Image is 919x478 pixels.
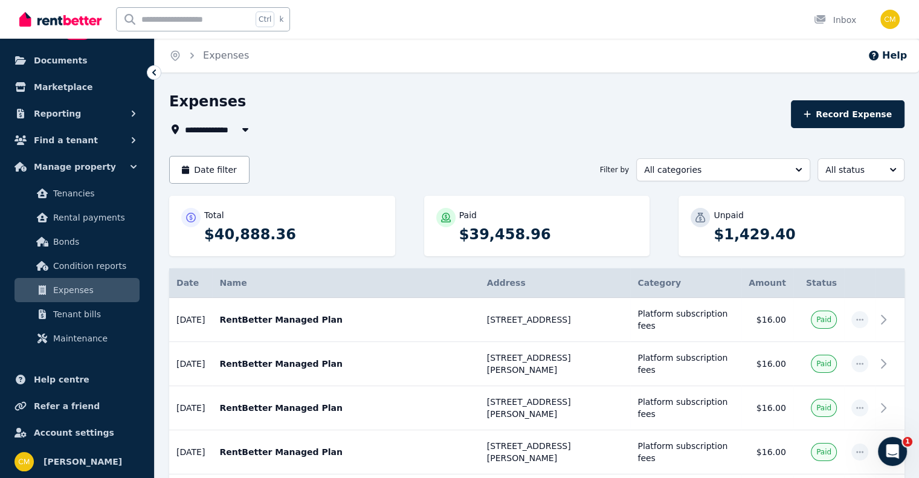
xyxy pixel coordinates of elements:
p: Total [204,209,224,221]
h1: Expenses [169,92,246,111]
td: $16.00 [741,298,793,342]
th: Status [793,268,844,298]
button: Manage property [10,155,144,179]
span: Maintenance [53,331,135,346]
th: Amount [741,268,793,298]
span: Tenant bills [53,307,135,321]
th: Name [212,268,479,298]
p: $39,458.96 [459,225,638,244]
span: Ctrl [256,11,274,27]
button: All categories [636,158,810,181]
p: Paid [459,209,477,221]
span: Home [27,397,54,405]
span: k [279,15,283,24]
a: Documents [10,48,144,73]
span: Condition reports [53,259,135,273]
a: Bonds [15,230,140,254]
img: Jeremy avatar [23,151,37,166]
span: Tenancies [53,186,135,201]
button: Help [868,48,907,63]
span: Messages [100,397,142,405]
td: [DATE] [169,298,212,342]
td: [DATE] [169,342,212,386]
nav: Breadcrumb [155,39,263,73]
div: Rental Payments - General FAQs [25,317,202,330]
a: Expenses [15,278,140,302]
button: Messages [80,367,161,415]
div: How much does it cost? [25,295,202,308]
span: All categories [644,164,785,176]
span: [PERSON_NAME] [44,454,122,469]
div: We typically reply in under 30 minutes [25,204,202,217]
img: Earl avatar [33,151,48,166]
div: How Applications are Received and Managed [18,335,224,370]
span: Find a tenant [34,133,98,147]
div: How much does it cost? [18,290,224,312]
a: Tenant bills [15,302,140,326]
td: [DATE] [169,386,212,430]
button: Reporting [10,102,144,126]
a: Expenses [203,50,249,61]
span: Reporting [34,106,81,121]
p: RentBetter Managed Plan [219,358,472,370]
span: Documents [34,53,88,68]
p: Hi Conor 👋 [24,55,218,76]
button: All status [817,158,904,181]
a: Marketplace [10,75,144,99]
div: Recent message [25,122,217,135]
td: [DATE] [169,430,212,474]
span: Marketplace [34,80,92,94]
p: Unpaid [714,209,743,221]
span: Manage property [34,160,116,174]
span: Paid [816,359,831,369]
p: $40,888.36 [204,225,383,244]
div: RentBetter [51,152,97,165]
iframe: Intercom live chat [878,437,907,466]
p: RentBetter Managed Plan [219,402,472,414]
th: Address [480,268,631,298]
span: Help centre [34,372,89,387]
p: RentBetter Managed Plan [219,446,472,458]
img: RentBetter [19,10,102,28]
span: How can we help? [51,141,127,150]
span: Paid [816,315,831,325]
td: $16.00 [741,430,793,474]
span: Expenses [53,283,135,297]
a: Account settings [10,421,144,445]
div: Rochelle avatarJeremy avatarEarl avatarHow can we help?RentBetter•4m ago [13,130,229,175]
a: Help centre [10,367,144,392]
td: $16.00 [741,342,793,386]
td: [STREET_ADDRESS][PERSON_NAME] [480,342,631,386]
a: Tenancies [15,181,140,205]
img: Conor Mclaughlin [880,10,900,29]
div: Rental Payments - General FAQs [18,312,224,335]
th: Category [630,268,741,298]
button: Date filter [169,156,250,184]
span: Rental payments [53,210,135,225]
td: Platform subscription fees [630,430,741,474]
div: Rental Payments - How They Work [25,273,202,285]
span: Paid [816,447,831,457]
td: Platform subscription fees [630,386,741,430]
span: Filter by [600,165,629,175]
td: [STREET_ADDRESS][PERSON_NAME] [480,386,631,430]
div: How Applications are Received and Managed [25,340,202,365]
p: $1,429.40 [714,225,892,244]
div: Rental Payments - How They Work [18,268,224,290]
div: Send us a messageWe typically reply in under 30 minutes [12,181,230,227]
a: Condition reports [15,254,140,278]
span: Search for help [25,245,98,257]
span: Refer a friend [34,399,100,413]
th: Date [169,268,212,298]
img: Conor Mclaughlin [15,452,34,471]
span: Bonds [53,234,135,249]
a: Refer a friend [10,394,144,418]
td: Platform subscription fees [630,298,741,342]
img: Rochelle avatar [28,141,43,156]
td: Platform subscription fees [630,342,741,386]
td: [STREET_ADDRESS] [480,298,631,342]
p: How can we help? [24,76,218,96]
button: Record Expense [791,100,904,128]
td: $16.00 [741,386,793,430]
span: Account settings [34,425,114,440]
